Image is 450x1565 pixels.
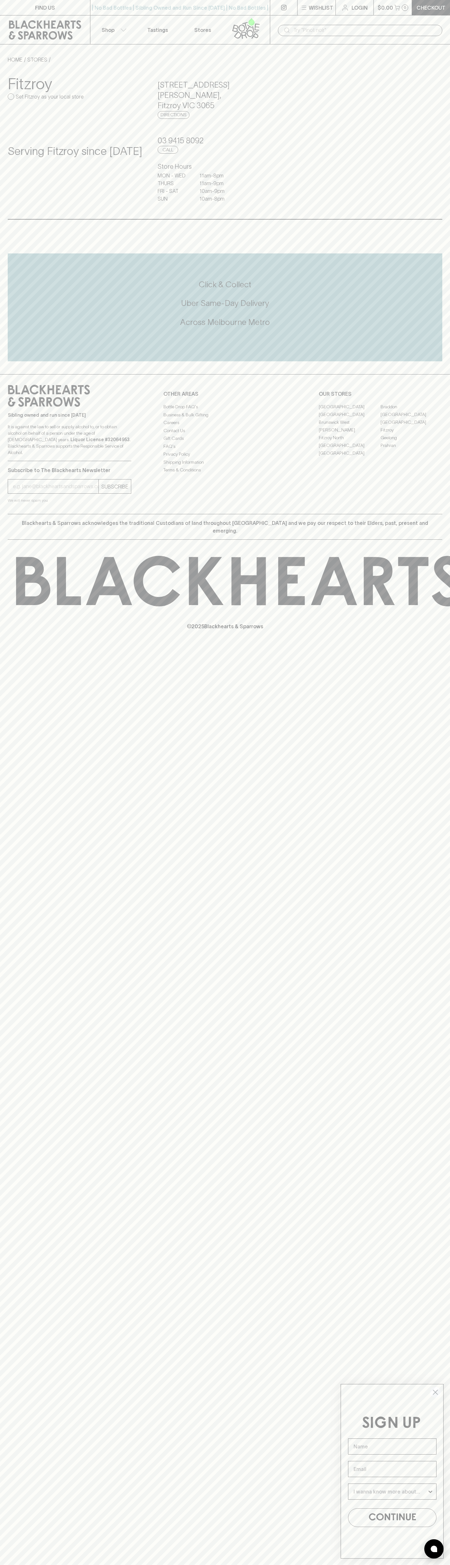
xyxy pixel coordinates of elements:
[319,426,381,434] a: [PERSON_NAME]
[147,26,168,34] p: Tastings
[348,1438,436,1455] input: Name
[180,15,225,44] a: Stores
[35,4,55,12] p: FIND US
[319,434,381,441] a: Fitzroy North
[319,449,381,457] a: [GEOGRAPHIC_DATA]
[27,57,47,62] a: STORES
[430,1387,441,1398] button: Close dialog
[381,441,442,449] a: Prahran
[8,423,131,456] p: It is against the law to sell or supply alcohol to, or to obtain alcohol on behalf of a person un...
[158,146,178,154] a: Call
[352,4,368,12] p: Login
[158,195,190,203] p: SUN
[102,26,115,34] p: Shop
[381,403,442,411] a: Braddon
[194,26,211,34] p: Stores
[158,161,292,172] h6: Store Hours
[163,390,287,398] p: OTHER AREAS
[99,479,131,493] button: SUBSCRIBE
[158,179,190,187] p: THURS
[381,434,442,441] a: Geelong
[163,458,287,466] a: Shipping Information
[135,15,180,44] a: Tastings
[319,418,381,426] a: Brunswick West
[13,519,437,535] p: Blackhearts & Sparrows acknowledges the traditional Custodians of land throughout [GEOGRAPHIC_DAT...
[431,1546,437,1552] img: bubble-icon
[163,435,287,442] a: Gift Cards
[8,298,442,308] h5: Uber Same-Day Delivery
[158,111,189,119] a: Directions
[362,1416,421,1431] span: SIGN UP
[381,418,442,426] a: [GEOGRAPHIC_DATA]
[293,25,437,35] input: Try "Pinot noir"
[8,466,131,474] p: Subscribe to The Blackhearts Newsletter
[417,4,445,12] p: Checkout
[8,145,142,158] h4: Serving Fitzroy since [DATE]
[163,451,287,458] a: Privacy Policy
[163,427,287,434] a: Contact Us
[8,317,442,327] h5: Across Melbourne Metro
[163,466,287,474] a: Terms & Conditions
[309,4,333,12] p: Wishlist
[404,6,406,9] p: 0
[8,412,131,418] p: Sibling owned and run since [DATE]
[319,411,381,418] a: [GEOGRAPHIC_DATA]
[319,390,442,398] p: OUR STORES
[163,442,287,450] a: FAQ's
[8,497,131,504] p: We will never spam you
[334,1378,450,1565] div: FLYOUT Form
[199,195,232,203] p: 10am - 8pm
[319,441,381,449] a: [GEOGRAPHIC_DATA]
[8,75,142,93] h3: Fitzroy
[101,483,128,490] p: SUBSCRIBE
[163,419,287,427] a: Careers
[13,481,98,492] input: e.g. jane@blackheartsandsparrows.com.au
[199,172,232,179] p: 11am - 8pm
[8,279,442,290] h5: Click & Collect
[381,411,442,418] a: [GEOGRAPHIC_DATA]
[199,187,232,195] p: 10am - 9pm
[163,411,287,419] a: Business & Bulk Gifting
[199,179,232,187] p: 11am - 9pm
[158,136,292,146] h5: 03 9415 8092
[427,1484,434,1499] button: Show Options
[354,1484,427,1499] input: I wanna know more about...
[378,4,393,12] p: $0.00
[8,253,442,361] div: Call to action block
[348,1508,436,1527] button: CONTINUE
[16,93,84,100] p: Set Fitzroy as your local store
[8,57,23,62] a: HOME
[158,172,190,179] p: MON - WED
[158,187,190,195] p: FRI - SAT
[158,80,292,111] h5: [STREET_ADDRESS][PERSON_NAME] , Fitzroy VIC 3065
[90,15,135,44] button: Shop
[319,403,381,411] a: [GEOGRAPHIC_DATA]
[381,426,442,434] a: Fitzroy
[348,1461,436,1477] input: Email
[70,437,130,442] strong: Liquor License #32064953
[163,403,287,411] a: Bottle Drop FAQ's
